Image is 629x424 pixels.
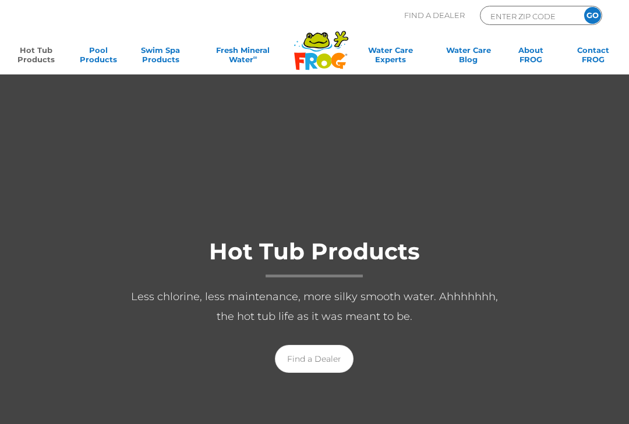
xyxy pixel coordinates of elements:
[122,287,507,326] p: Less chlorine, less maintenance, more silky smooth water. Ahhhhhhh, the hot tub life as it was me...
[489,9,568,23] input: Zip Code Form
[122,239,507,277] h1: Hot Tub Products
[136,45,185,69] a: Swim SpaProducts
[275,345,354,373] a: Find a Dealer
[507,45,555,69] a: AboutFROG
[253,54,257,60] sup: ∞
[444,45,493,69] a: Water CareBlog
[584,7,601,24] input: GO
[569,45,617,69] a: ContactFROG
[404,6,465,25] p: Find A Dealer
[74,45,122,69] a: PoolProducts
[199,45,287,69] a: Fresh MineralWater∞
[12,45,60,69] a: Hot TubProducts
[351,45,430,69] a: Water CareExperts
